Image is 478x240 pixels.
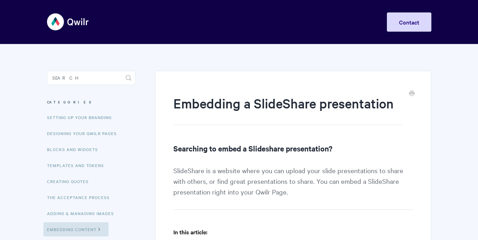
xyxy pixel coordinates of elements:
img: Qwilr Help Center [47,9,89,35]
a: Creating Quotes [47,174,94,188]
h1: Embedding a SlideShare presentation [173,94,402,125]
a: Templates and Tokens [47,158,109,172]
a: Print this Article [409,90,415,98]
a: The Acceptance Process [47,190,115,204]
h4: In this article: [173,228,413,236]
a: Contact [387,12,431,32]
a: Blocks and Widgets [47,142,103,156]
a: Setting up your Branding [47,110,117,124]
a: Designing Your Qwilr Pages [47,126,122,140]
a: Embedding Content [43,222,109,236]
h3: Categories [47,96,136,108]
input: Search [47,71,136,85]
p: SlideShare is a website where you can upload your slide presentations to share with others, or fi... [173,165,413,210]
a: Adding & Managing Images [47,206,119,220]
h2: Searching to embed a Slideshare presentation? [173,143,413,154]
